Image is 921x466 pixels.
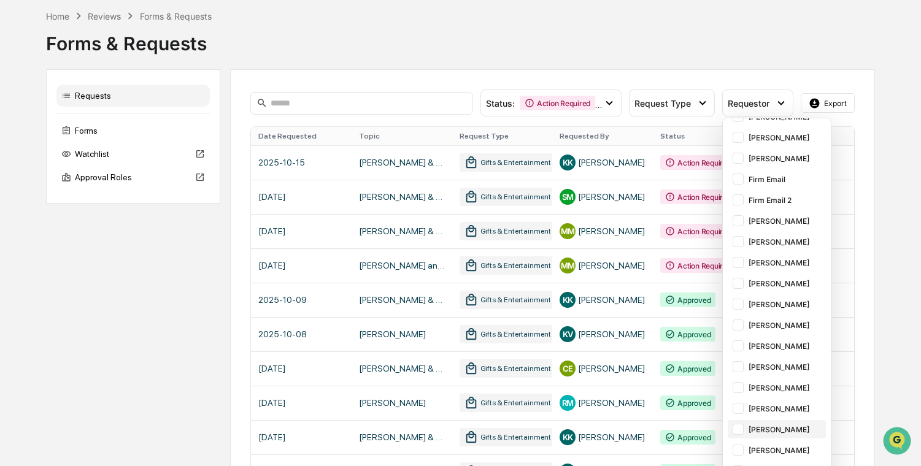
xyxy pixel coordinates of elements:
th: Status [653,127,753,145]
div: Forms [56,120,210,142]
div: [PERSON_NAME] [749,362,823,372]
div: [PERSON_NAME] [749,321,823,330]
img: Gabrielle Rosser [12,155,32,175]
div: 🖐️ [12,219,22,229]
span: Preclearance [25,218,79,230]
div: Reviews [88,11,121,21]
div: [PERSON_NAME] [749,154,823,163]
span: • [102,167,106,177]
p: How can we help? [12,26,223,45]
button: Export [801,93,855,113]
img: 1746055101610-c473b297-6a78-478c-a979-82029cc54cd1 [12,94,34,116]
span: Request Type [634,98,691,109]
div: [PERSON_NAME] [749,279,823,288]
span: Data Lookup [25,241,77,253]
div: 🗄️ [89,219,99,229]
div: We're available if you need us! [55,106,169,116]
div: [PERSON_NAME] [749,258,823,267]
div: Watchlist [56,143,210,165]
button: See all [190,134,223,148]
a: 🗄️Attestations [84,213,157,235]
div: [PERSON_NAME] [749,342,823,351]
span: Status : [486,98,515,109]
div: [PERSON_NAME] [749,383,823,392]
div: Firm Email 2 [749,196,823,205]
th: Date Requested [251,127,352,145]
div: Requests [56,85,210,107]
div: 🔎 [12,242,22,252]
div: Action Required [520,96,595,110]
div: Firm Email [749,175,823,184]
th: Request Type [452,127,553,145]
img: 4531339965365_218c74b014194aa58b9b_72.jpg [26,94,48,116]
div: [PERSON_NAME] [749,300,823,309]
div: [PERSON_NAME] [749,237,823,246]
div: Forms & Requests [140,11,212,21]
div: [PERSON_NAME] [749,425,823,434]
iframe: Open customer support [882,426,915,459]
span: Requestor [728,98,769,109]
div: [PERSON_NAME] [749,216,823,226]
span: [DATE] [109,167,134,177]
a: 🔎Data Lookup [7,236,82,258]
div: Approval Roles [56,166,210,188]
button: Start new chat [209,97,223,112]
div: [PERSON_NAME] [749,446,823,455]
div: Forms & Requests [46,23,875,55]
div: [PERSON_NAME] [749,404,823,413]
th: Topic [352,127,452,145]
span: Pylon [122,271,148,280]
span: Attestations [101,218,152,230]
span: [PERSON_NAME] [38,167,99,177]
div: [PERSON_NAME] [749,133,823,142]
a: Powered byPylon [87,270,148,280]
th: Requested By [552,127,653,145]
div: Home [46,11,69,21]
a: 🖐️Preclearance [7,213,84,235]
div: Start new chat [55,94,201,106]
div: Past conversations [12,136,82,146]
